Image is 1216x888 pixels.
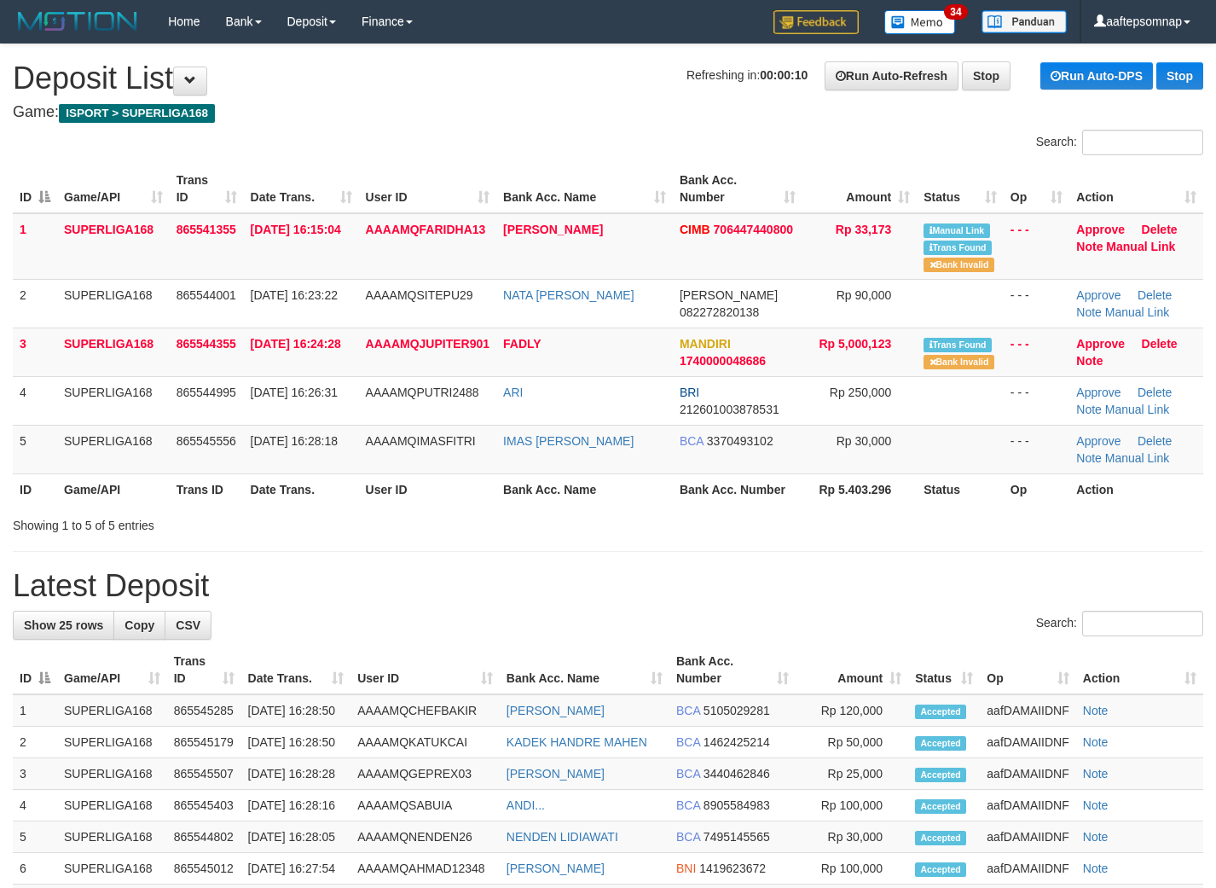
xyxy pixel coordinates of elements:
[837,288,892,302] span: Rp 90,000
[1138,434,1172,448] a: Delete
[359,165,496,213] th: User ID: activate to sort column ascending
[251,337,341,351] span: [DATE] 16:24:28
[1138,288,1172,302] a: Delete
[13,510,494,534] div: Showing 1 to 5 of 5 entries
[680,305,759,319] span: Copy 082272820138 to clipboard
[13,569,1203,603] h1: Latest Deposit
[680,434,704,448] span: BCA
[176,618,200,632] span: CSV
[825,61,958,90] a: Run Auto-Refresh
[673,473,803,505] th: Bank Acc. Number
[676,798,700,812] span: BCA
[796,758,908,790] td: Rp 25,000
[507,862,605,875] a: [PERSON_NAME]
[924,355,993,369] span: Bank is not match
[507,830,618,844] a: NENDEN LIDIAWATI
[1004,213,1069,280] td: - - -
[924,241,992,255] span: Similar transaction found
[13,853,57,885] td: 6
[366,288,473,302] span: AAAAMQSITEPU29
[673,165,803,213] th: Bank Acc. Number: activate to sort column ascending
[124,618,154,632] span: Copy
[244,165,359,213] th: Date Trans.: activate to sort column ascending
[167,821,241,853] td: 865544802
[13,213,57,280] td: 1
[241,821,351,853] td: [DATE] 16:28:05
[1083,704,1109,717] a: Note
[170,473,244,505] th: Trans ID
[241,727,351,758] td: [DATE] 16:28:50
[796,646,908,694] th: Amount: activate to sort column ascending
[1076,646,1203,694] th: Action: activate to sort column ascending
[908,646,980,694] th: Status: activate to sort column ascending
[177,288,236,302] span: 865544001
[251,386,338,399] span: [DATE] 16:26:31
[57,473,170,505] th: Game/API
[13,821,57,853] td: 5
[359,473,496,505] th: User ID
[507,704,605,717] a: [PERSON_NAME]
[57,425,170,473] td: SUPERLIGA168
[1069,165,1203,213] th: Action: activate to sort column ascending
[57,376,170,425] td: SUPERLIGA168
[830,386,891,399] span: Rp 250,000
[177,223,236,236] span: 865541355
[915,862,966,877] span: Accepted
[177,434,236,448] span: 865545556
[177,337,236,351] span: 865544355
[167,694,241,727] td: 865545285
[1069,473,1203,505] th: Action
[1083,830,1109,844] a: Note
[1156,62,1203,90] a: Stop
[167,758,241,790] td: 865545507
[57,790,167,821] td: SUPERLIGA168
[13,727,57,758] td: 2
[167,853,241,885] td: 865545012
[57,758,167,790] td: SUPERLIGA168
[980,646,1075,694] th: Op: activate to sort column ascending
[704,798,770,812] span: Copy 8905584983 to clipboard
[980,853,1075,885] td: aafDAMAIIDNF
[699,862,766,875] span: Copy 1419623672 to clipboard
[177,386,236,399] span: 865544995
[350,853,500,885] td: AAAAMQAHMAD12348
[924,258,993,272] span: Bank is not match
[366,434,476,448] span: AAAAMQIMASFITRI
[980,758,1075,790] td: aafDAMAIIDNF
[57,646,167,694] th: Game/API: activate to sort column ascending
[962,61,1010,90] a: Stop
[251,434,338,448] span: [DATE] 16:28:18
[837,434,892,448] span: Rp 30,000
[915,831,966,845] span: Accepted
[796,821,908,853] td: Rp 30,000
[13,473,57,505] th: ID
[13,279,57,328] td: 2
[241,758,351,790] td: [DATE] 16:28:28
[1076,403,1102,416] a: Note
[503,223,603,236] a: [PERSON_NAME]
[1076,223,1125,236] a: Approve
[980,790,1075,821] td: aafDAMAIIDNF
[507,767,605,781] a: [PERSON_NAME]
[57,165,170,213] th: Game/API: activate to sort column ascending
[796,694,908,727] td: Rp 120,000
[366,223,486,236] span: AAAAMQFARIDHA13
[57,694,167,727] td: SUPERLIGA168
[1004,165,1069,213] th: Op: activate to sort column ascending
[1106,240,1175,253] a: Manual Link
[1105,403,1170,416] a: Manual Link
[366,386,479,399] span: AAAAMQPUTRI2488
[980,727,1075,758] td: aafDAMAIIDNF
[251,223,341,236] span: [DATE] 16:15:04
[1083,735,1109,749] a: Note
[350,790,500,821] td: AAAAMQSABUIA
[796,853,908,885] td: Rp 100,000
[167,727,241,758] td: 865545179
[13,165,57,213] th: ID: activate to sort column descending
[704,767,770,781] span: Copy 3440462846 to clipboard
[13,9,142,34] img: MOTION_logo.png
[704,830,770,844] span: Copy 7495145565 to clipboard
[704,704,770,717] span: Copy 5105029281 to clipboard
[241,694,351,727] td: [DATE] 16:28:50
[1083,862,1109,875] a: Note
